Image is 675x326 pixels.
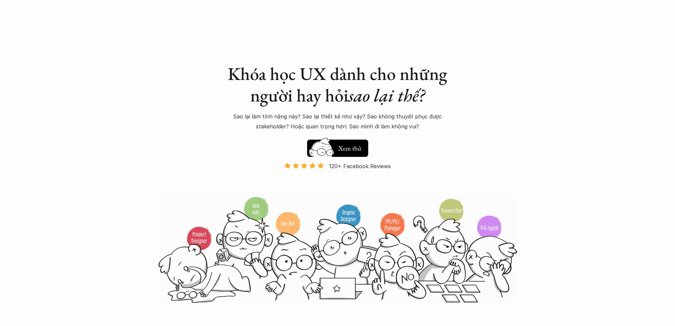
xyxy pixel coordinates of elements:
a: 120+ Facebook Reviews [279,162,397,196]
h1: Khóa học UX dành cho những người hay hỏi [221,63,454,106]
a: Xem thử [307,136,368,157]
strong: 01 [20,137,25,141]
a: 01 [7,135,38,143]
p: Sao lại làm tính năng này? Sao lại thiết kế như vậy? Sao không thuyết phục được stakeholder? Hoặc... [225,111,451,132]
em: sao lại thế? [348,84,425,107]
h5: Xem thử [338,144,361,153]
p: 120+ Facebook Reviews [329,161,391,171]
